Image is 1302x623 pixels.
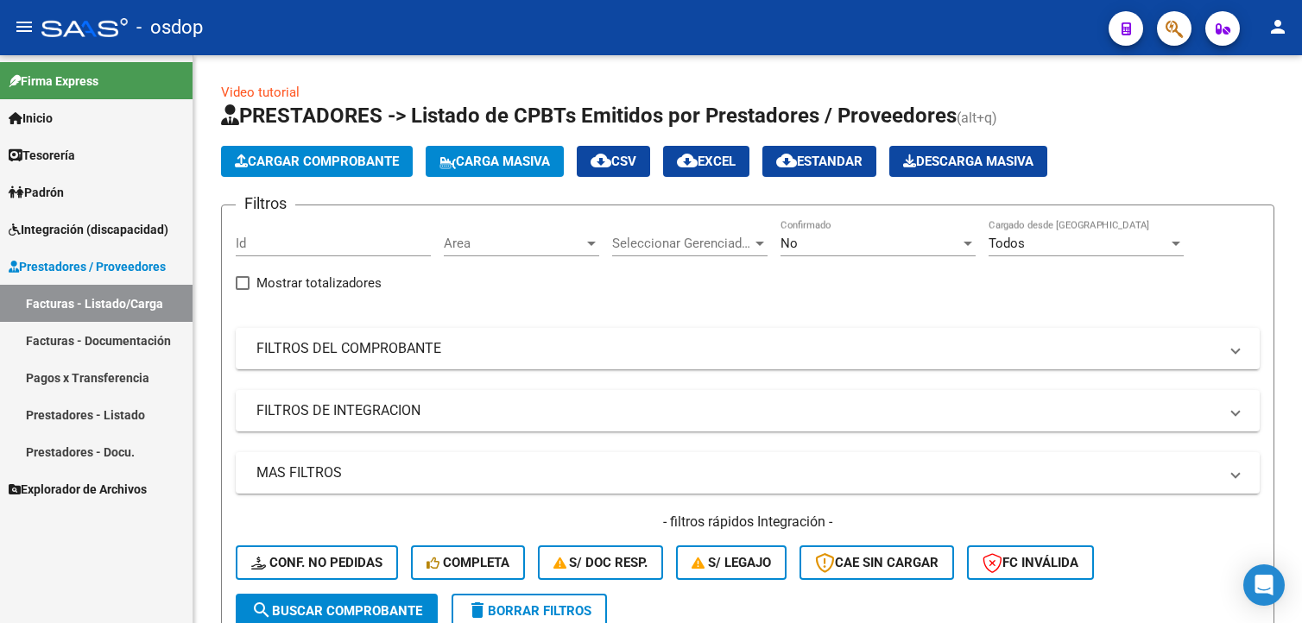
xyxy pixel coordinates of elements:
span: Firma Express [9,72,98,91]
button: Completa [411,545,525,580]
button: CSV [577,146,650,177]
button: Descarga Masiva [889,146,1047,177]
div: Open Intercom Messenger [1243,564,1285,606]
mat-panel-title: FILTROS DE INTEGRACION [256,401,1218,420]
span: FC Inválida [983,555,1078,570]
button: S/ legajo [676,545,787,580]
span: Estandar [776,154,863,169]
span: Descarga Masiva [903,154,1033,169]
span: Borrar Filtros [467,603,591,619]
h3: Filtros [236,192,295,216]
span: (alt+q) [957,110,997,126]
mat-icon: delete [467,600,488,620]
mat-expansion-panel-header: FILTROS DE INTEGRACION [236,390,1260,431]
span: Area [444,236,584,251]
span: S/ legajo [692,555,771,570]
mat-icon: menu [14,16,35,37]
a: Video tutorial [221,85,300,100]
h4: - filtros rápidos Integración - [236,513,1260,532]
span: S/ Doc Resp. [553,555,648,570]
button: Conf. no pedidas [236,545,398,580]
mat-icon: search [251,600,272,620]
mat-panel-title: FILTROS DEL COMPROBANTE [256,339,1218,358]
span: EXCEL [677,154,736,169]
span: Integración (discapacidad) [9,220,168,239]
span: Tesorería [9,146,75,165]
button: Carga Masiva [426,146,564,177]
button: Estandar [762,146,876,177]
span: - osdop [136,9,203,47]
span: No [781,236,798,251]
span: Explorador de Archivos [9,480,147,499]
mat-icon: person [1267,16,1288,37]
button: CAE SIN CARGAR [800,545,954,580]
button: Cargar Comprobante [221,146,413,177]
span: Inicio [9,109,53,128]
span: Conf. no pedidas [251,555,382,570]
span: Buscar Comprobante [251,603,422,619]
span: CSV [591,154,636,169]
button: EXCEL [663,146,749,177]
app-download-masive: Descarga masiva de comprobantes (adjuntos) [889,146,1047,177]
span: Seleccionar Gerenciador [612,236,752,251]
span: PRESTADORES -> Listado de CPBTs Emitidos por Prestadores / Proveedores [221,104,957,128]
span: Padrón [9,183,64,202]
span: Mostrar totalizadores [256,273,382,293]
button: FC Inválida [967,545,1094,580]
mat-panel-title: MAS FILTROS [256,463,1218,482]
mat-expansion-panel-header: FILTROS DEL COMPROBANTE [236,328,1260,369]
span: Completa [427,555,509,570]
span: Prestadores / Proveedores [9,257,166,276]
mat-expansion-panel-header: MAS FILTROS [236,452,1260,494]
span: Carga Masiva [439,154,550,169]
button: S/ Doc Resp. [538,545,664,580]
mat-icon: cloud_download [677,150,698,171]
span: Todos [989,236,1025,251]
mat-icon: cloud_download [591,150,611,171]
span: CAE SIN CARGAR [815,555,939,570]
mat-icon: cloud_download [776,150,797,171]
span: Cargar Comprobante [235,154,399,169]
